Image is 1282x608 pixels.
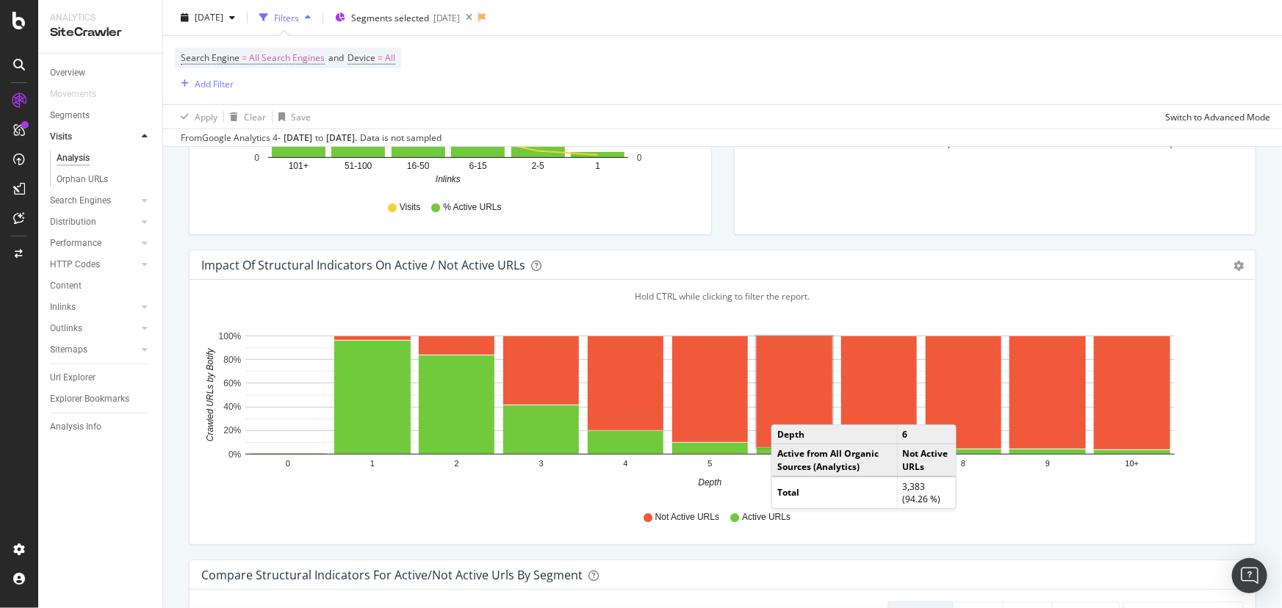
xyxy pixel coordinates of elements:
div: Compare structural indicators for active/not active urls by segment [201,568,583,582]
a: HTTP Codes [50,257,137,272]
a: Content [50,278,152,294]
text: 2 [455,460,459,468]
text: 3 [539,460,544,468]
div: Apply [195,110,217,123]
text: 2-5 [532,162,545,172]
span: 2023 Sep. 30th [195,11,223,23]
text: 80% [223,355,241,365]
span: Segments selected [351,12,429,24]
text: 0 [637,153,642,163]
a: Movements [50,87,111,102]
span: Visits [400,201,420,214]
text: 20% [223,426,241,436]
span: Device [347,51,375,64]
td: Depth [772,426,897,445]
text: 0% [228,449,242,460]
span: Active URLs [742,511,791,524]
text: Depth [698,477,721,488]
div: Open Intercom Messenger [1232,558,1267,593]
button: Add Filter [175,75,234,93]
div: Sitemaps [50,342,87,358]
button: Segments selected[DATE] [329,6,460,29]
div: Distribution [50,214,96,230]
text: Active URLs not in Sitemaps [846,138,957,148]
div: Search Engines [50,193,111,209]
text: 1 [595,162,600,172]
svg: A chart. [201,327,1234,497]
text: Inlinks [436,174,461,184]
div: [DATE] [284,131,312,145]
a: Performance [50,236,137,251]
span: Not Active URLs [655,511,719,524]
div: Analytics [50,12,151,24]
text: 10+ [1126,460,1139,468]
div: Performance [50,236,101,251]
button: Save [273,105,311,129]
div: Movements [50,87,96,102]
a: Segments [50,108,152,123]
a: Url Explorer [50,370,152,386]
text: 0 [286,460,290,468]
span: = [378,51,383,64]
div: gear [1234,261,1244,271]
a: Search Engines [50,193,137,209]
div: From Google Analytics 4 - to Data is not sampled [181,131,442,145]
text: 8 [961,460,965,468]
div: Outlinks [50,321,82,336]
text: 40% [223,402,241,413]
a: Explorer Bookmarks [50,391,152,407]
div: [DATE] [433,12,460,24]
div: Overview [50,65,85,81]
a: Overview [50,65,152,81]
a: Distribution [50,214,137,230]
div: Explorer Bookmarks [50,391,129,407]
div: Visits [50,129,72,145]
button: Apply [175,105,217,129]
text: 100% [219,331,242,341]
button: [DATE] [175,6,241,29]
span: % Active URLs [443,201,501,214]
a: Analysis [57,151,152,166]
span: All [385,48,395,68]
text: 5 [707,460,712,468]
div: Segments [50,108,90,123]
a: Sitemaps [50,342,137,358]
text: 51-100 [345,162,372,172]
text: 1 [370,460,375,468]
button: Clear [224,105,266,129]
div: Analysis Info [50,419,101,435]
span: and [328,51,344,64]
div: Content [50,278,82,294]
a: Inlinks [50,300,137,315]
td: Not Active URLs [897,444,956,477]
button: Filters [253,6,317,29]
span: All Search Engines [249,48,325,68]
a: Analysis Info [50,419,152,435]
text: 4 [624,460,628,468]
div: Orphan URLs [57,172,108,187]
div: Switch to Advanced Mode [1165,110,1270,123]
td: Active from All Organic Sources (Analytics) [772,444,897,477]
div: Url Explorer [50,370,96,386]
td: 3,383 (94.26 %) [897,477,956,508]
a: Outlinks [50,321,137,336]
text: 6-15 [469,162,487,172]
text: 60% [223,378,241,388]
a: Visits [50,129,137,145]
div: Analysis [57,151,90,166]
button: Switch to Advanced Mode [1159,105,1270,129]
span: Search Engine [181,51,240,64]
span: = [242,51,247,64]
text: 9 [1045,460,1050,468]
div: SiteCrawler [50,24,151,41]
div: Inlinks [50,300,76,315]
a: Orphan URLs [57,172,152,187]
text: 16-50 [407,162,430,172]
text: Not Active URLs in Sitemaps [1067,138,1179,148]
div: Clear [244,110,266,123]
div: Impact of structural indicators on active / not active URLs [201,258,525,272]
td: Total [772,477,897,508]
td: 6 [897,426,956,445]
div: HTTP Codes [50,257,100,272]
